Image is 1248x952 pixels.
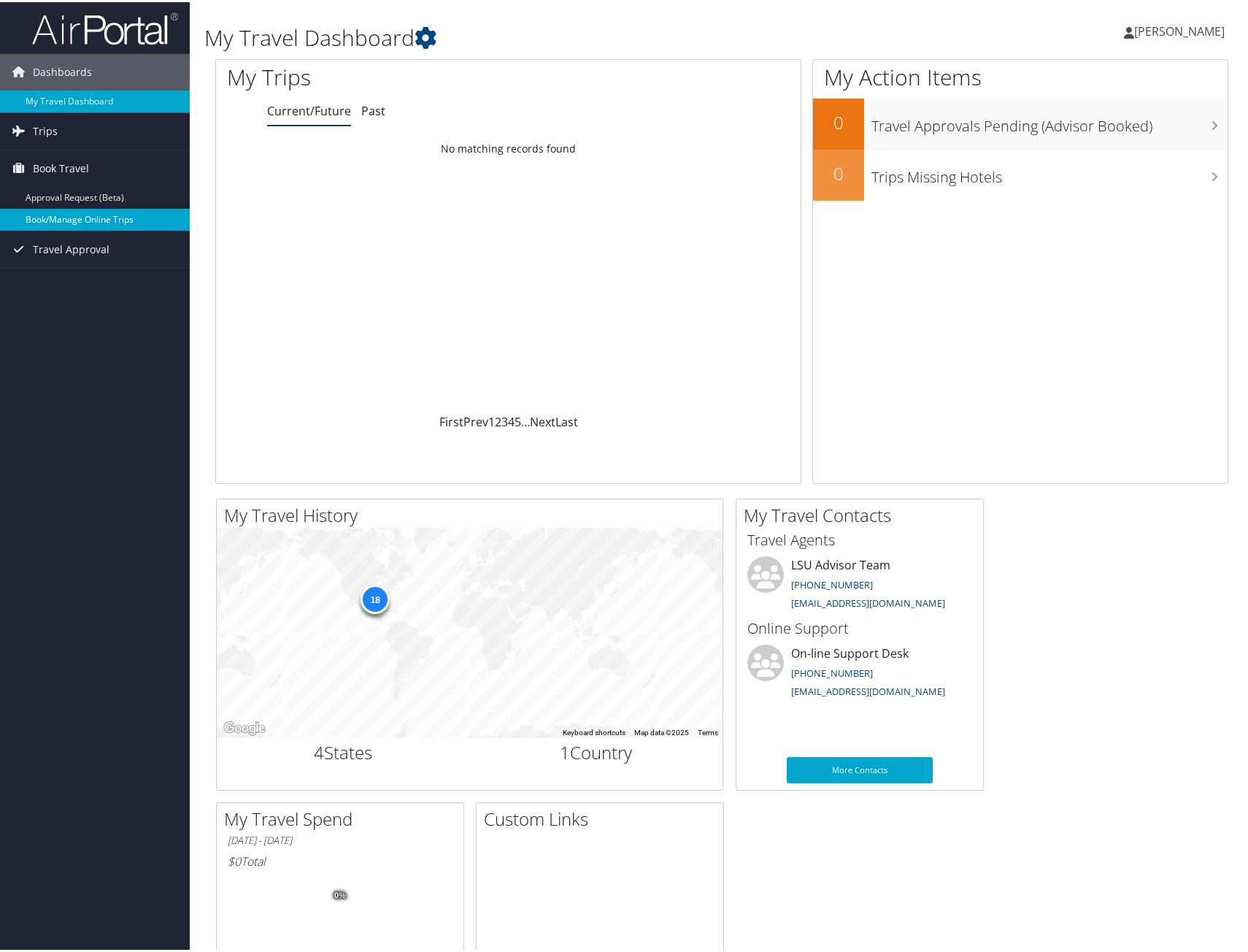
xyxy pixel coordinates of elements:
h6: [DATE] - [DATE] [228,832,452,845]
a: 4 [508,412,515,428]
span: … [521,412,530,428]
tspan: 0% [334,889,346,898]
a: [EMAIL_ADDRESS][DOMAIN_NAME] [791,594,945,607]
span: Travel Approval [33,229,109,266]
span: Dashboards [33,52,92,88]
h2: 0 [813,108,864,133]
h2: My Travel History [224,501,723,526]
li: LSU Advisor Team [740,554,979,614]
a: Open this area in Google Maps (opens a new window) [220,717,269,736]
h2: My Travel Spend [224,805,463,829]
a: [PHONE_NUMBER] [791,576,873,589]
a: Current/Future [267,101,351,117]
li: On-line Support Desk [740,642,979,702]
a: Next [530,412,555,428]
div: 18 [361,583,390,612]
a: 0Trips Missing Hotels [813,147,1228,199]
img: airportal-logo.png [32,9,178,44]
span: Book Travel [33,148,89,185]
span: 1 [560,738,570,762]
a: 3 [501,412,508,428]
h3: Travel Approvals Pending (Advisor Booked) [871,107,1228,134]
h2: My Travel Contacts [744,501,983,526]
a: Terms (opens in new tab) [698,726,718,734]
a: 2 [495,412,501,428]
td: No matching records found [216,134,801,160]
a: First [439,412,463,428]
h2: States [228,738,459,763]
a: More Contacts [787,755,933,781]
h6: Total [228,851,452,867]
h2: Country [481,738,712,763]
a: Past [361,101,385,117]
h1: My Action Items [813,60,1228,91]
a: [EMAIL_ADDRESS][DOMAIN_NAME] [791,683,945,696]
span: [PERSON_NAME] [1134,21,1225,37]
img: Google [220,717,269,736]
a: 0Travel Approvals Pending (Advisor Booked) [813,96,1228,147]
a: 5 [515,412,521,428]
span: $0 [228,851,241,867]
span: Trips [33,111,58,147]
h1: My Travel Dashboard [204,20,894,51]
a: [PHONE_NUMBER] [791,664,873,677]
h3: Travel Agents [747,528,972,548]
a: [PERSON_NAME] [1124,7,1239,51]
span: 4 [314,738,324,762]
h3: Online Support [747,616,972,637]
h2: Custom Links [484,805,723,829]
h1: My Trips [227,60,546,91]
h2: 0 [813,159,864,184]
button: Keyboard shortcuts [563,726,625,736]
a: Last [555,412,578,428]
a: 1 [488,412,495,428]
a: Prev [463,412,488,428]
h3: Trips Missing Hotels [871,158,1228,185]
span: Map data ©2025 [634,726,689,734]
